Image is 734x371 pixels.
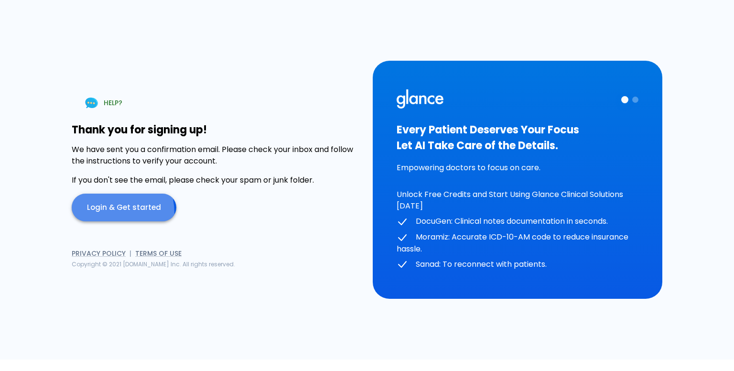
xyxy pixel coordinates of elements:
[397,231,638,255] p: Moramiz: Accurate ICD-10-AM code to reduce insurance hassle.
[397,122,638,153] h3: Every Patient Deserves Your Focus Let AI Take Care of the Details.
[72,144,361,167] p: We have sent you a confirmation email. Please check your inbox and follow the instructions to ver...
[83,95,100,111] img: Chat Support
[397,216,638,228] p: DocuGen: Clinical notes documentation in seconds.
[397,189,638,212] p: Unlock Free Credits and Start Using Glance Clinical Solutions [DATE]
[72,260,235,268] span: Copyright © 2021 [DOMAIN_NAME] Inc. All rights reserved.
[130,249,131,258] span: |
[397,162,638,174] p: Empowering doctors to focus on care.
[397,259,638,271] p: Sanad: To reconnect with patients.
[72,175,361,186] p: If you don't see the email, please check your spam or junk folder.
[72,194,176,221] a: Login & Get started
[72,249,126,258] a: Privacy Policy
[72,124,361,136] h3: Thank you for signing up!
[135,249,182,258] a: Terms of Use
[72,91,134,115] a: HELP?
